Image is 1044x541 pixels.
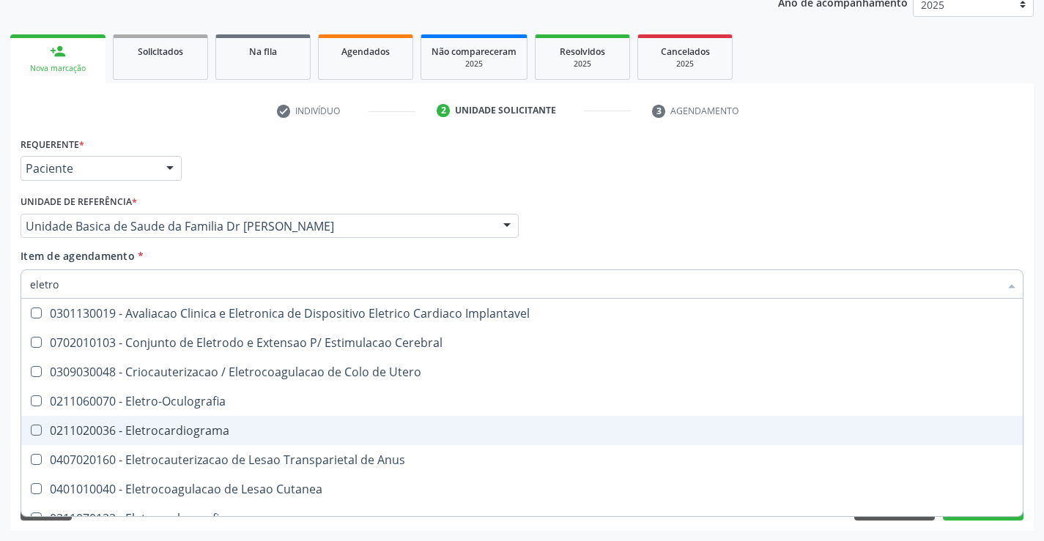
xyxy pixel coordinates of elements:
[432,45,517,58] span: Não compareceram
[138,45,183,58] span: Solicitados
[341,45,390,58] span: Agendados
[21,249,135,263] span: Item de agendamento
[30,269,999,299] input: Buscar por procedimentos
[560,45,605,58] span: Resolvidos
[30,512,1014,524] div: 0211070122 - Eletrococleografia
[648,59,722,70] div: 2025
[30,337,1014,348] div: 0702010103 - Conjunto de Eletrodo e Extensao P/ Estimulacao Cerebral
[30,307,1014,319] div: 0301130019 - Avaliacao Clinica e Eletronica de Dispositivo Eletrico Cardiaco Implantavel
[455,104,556,117] div: Unidade solicitante
[30,454,1014,466] div: 0407020160 - Eletrocauterizacao de Lesao Transparietal de Anus
[30,366,1014,378] div: 0309030048 - Criocauterizacao / Eletrocoagulacao de Colo de Utero
[26,161,152,176] span: Paciente
[50,43,66,59] div: person_add
[26,219,489,234] span: Unidade Basica de Saude da Familia Dr [PERSON_NAME]
[30,395,1014,407] div: 0211060070 - Eletro-Oculografia
[249,45,277,58] span: Na fila
[21,133,84,156] label: Requerente
[546,59,619,70] div: 2025
[21,63,95,74] div: Nova marcação
[30,483,1014,495] div: 0401010040 - Eletrocoagulacao de Lesao Cutanea
[661,45,710,58] span: Cancelados
[21,191,137,214] label: Unidade de referência
[437,104,450,117] div: 2
[432,59,517,70] div: 2025
[30,425,1014,436] div: 0211020036 - Eletrocardiograma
